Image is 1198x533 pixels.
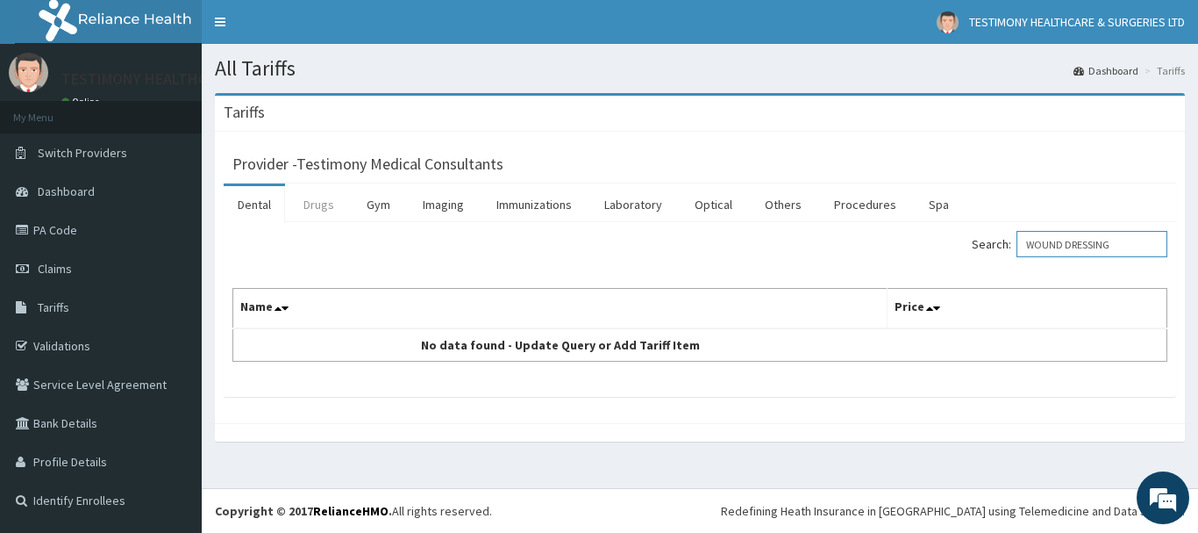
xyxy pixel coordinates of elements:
[38,261,72,277] span: Claims
[233,289,888,329] th: Name
[288,9,330,51] div: Minimize live chat window
[91,98,295,121] div: Chat with us now
[289,186,348,223] a: Drugs
[915,186,963,223] a: Spa
[969,14,1185,30] span: TESTIMONY HEALTHCARE & SURGERIES LTD
[1073,63,1138,78] a: Dashboard
[61,71,353,87] p: TESTIMONY HEALTHCARE & SURGERIES LTD
[9,350,334,412] textarea: Type your message and hit 'Enter'
[820,186,910,223] a: Procedures
[937,11,959,33] img: User Image
[102,156,242,334] span: We're online!
[313,503,389,519] a: RelianceHMO
[681,186,746,223] a: Optical
[224,104,265,120] h3: Tariffs
[215,503,392,519] strong: Copyright © 2017 .
[38,145,127,161] span: Switch Providers
[202,488,1198,533] footer: All rights reserved.
[9,53,48,92] img: User Image
[972,231,1167,257] label: Search:
[32,88,71,132] img: d_794563401_company_1708531726252_794563401
[482,186,586,223] a: Immunizations
[215,57,1185,80] h1: All Tariffs
[233,328,888,362] td: No data found - Update Query or Add Tariff Item
[232,156,503,172] h3: Provider - Testimony Medical Consultants
[721,502,1185,520] div: Redefining Heath Insurance in [GEOGRAPHIC_DATA] using Telemedicine and Data Science!
[887,289,1167,329] th: Price
[1140,63,1185,78] li: Tariffs
[751,186,816,223] a: Others
[353,186,404,223] a: Gym
[590,186,676,223] a: Laboratory
[61,96,103,108] a: Online
[38,299,69,315] span: Tariffs
[1016,231,1167,257] input: Search:
[409,186,478,223] a: Imaging
[224,186,285,223] a: Dental
[38,184,95,199] span: Dashboard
